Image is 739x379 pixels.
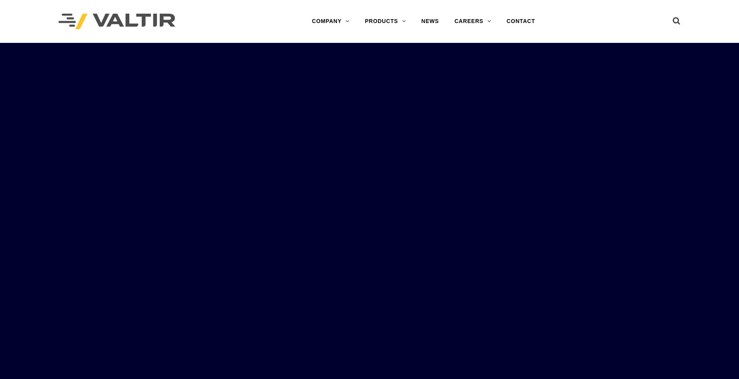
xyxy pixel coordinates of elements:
[357,14,414,29] a: PRODUCTS
[58,14,175,30] img: Valtir
[447,14,499,29] a: CAREERS
[414,14,447,29] a: NEWS
[499,14,543,29] a: CONTACT
[304,14,357,29] a: COMPANY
